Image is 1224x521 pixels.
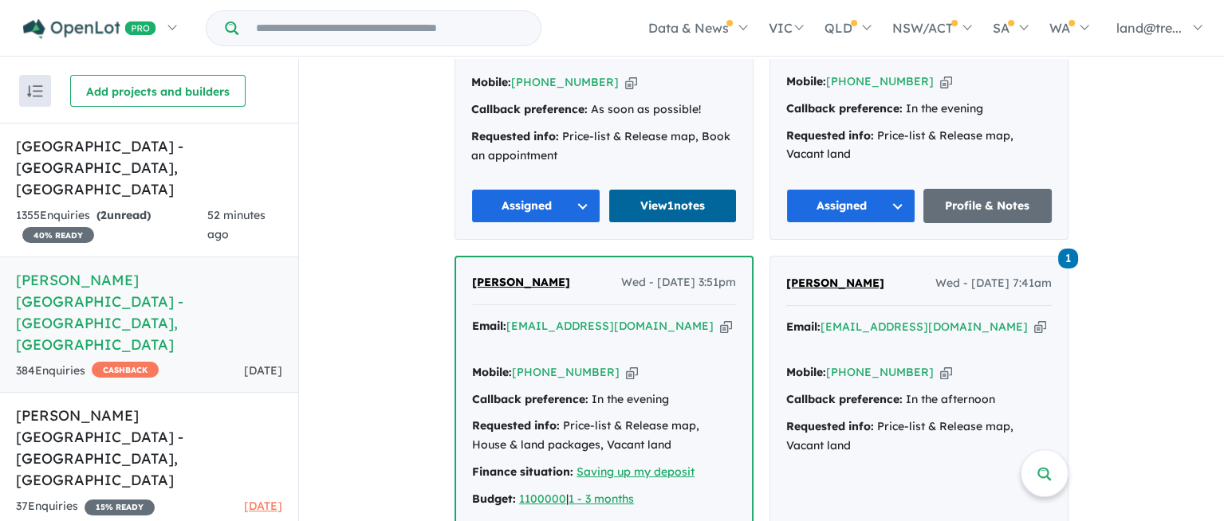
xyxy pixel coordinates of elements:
span: Wed - [DATE] 3:51pm [621,273,736,292]
a: [EMAIL_ADDRESS][DOMAIN_NAME] [821,319,1028,334]
strong: Finance situation: [472,464,573,479]
span: 52 minutes ago [207,208,266,241]
a: Profile & Notes [923,189,1053,223]
span: [DATE] [244,363,282,378]
strong: Callback preference: [472,392,588,406]
div: As soon as possible! [471,100,737,119]
span: [PERSON_NAME] [786,276,884,290]
strong: ( unread) [96,208,151,222]
div: 37 Enquir ies [16,497,155,516]
strong: Mobile: [786,74,826,88]
a: [PERSON_NAME] [786,274,884,293]
button: Copy [626,364,638,381]
div: In the evening [472,390,736,409]
span: 15 % READY [85,499,155,515]
a: 1100000 [519,492,566,506]
strong: Requested info: [472,418,560,433]
div: 1355 Enquir ies [16,206,207,245]
input: Try estate name, suburb, builder or developer [242,11,537,45]
div: Price-list & Release map, House & land packages, Vacant land [472,417,736,455]
a: [PHONE_NUMBER] [826,74,934,88]
a: [EMAIL_ADDRESS][DOMAIN_NAME] [506,319,714,333]
strong: Mobile: [786,365,826,379]
strong: Callback preference: [786,101,903,116]
div: 384 Enquir ies [16,362,159,381]
span: 40 % READY [22,227,94,243]
img: sort.svg [27,85,43,97]
div: Price-list & Release map, Vacant land [786,417,1052,456]
h5: [PERSON_NAME][GEOGRAPHIC_DATA] - [GEOGRAPHIC_DATA] , [GEOGRAPHIC_DATA] [16,269,282,355]
span: Wed - [DATE] 7:41am [935,274,1052,293]
strong: Mobile: [471,75,511,89]
strong: Budget: [472,492,516,506]
div: Price-list & Release map, Book an appointment [471,127,737,166]
strong: Callback preference: [786,392,903,406]
button: Copy [940,364,952,381]
div: | [472,490,736,509]
a: 1 - 3 months [569,492,634,506]
a: [PERSON_NAME] [472,273,570,292]
strong: Requested info: [786,128,874,143]
a: [PHONE_NUMBER] [511,75,619,89]
span: land@tre... [1116,20,1182,36]
a: View1notes [608,189,738,223]
span: [DATE] [244,499,282,513]
span: [PERSON_NAME] [472,275,570,289]
img: Openlot PRO Logo White [23,19,156,39]
button: Copy [940,73,952,90]
button: Add projects and builders [70,75,246,107]
span: 2 [100,208,107,222]
span: 1 [1058,249,1078,268]
strong: Mobile: [472,365,512,379]
button: Copy [1034,319,1046,335]
a: Saving up my deposit [577,464,695,479]
button: Copy [720,318,732,335]
div: Price-list & Release map, Vacant land [786,127,1052,165]
button: Assigned [786,189,915,223]
strong: Callback preference: [471,102,588,116]
strong: Email: [786,319,821,334]
strong: Requested info: [786,419,874,433]
h5: [PERSON_NAME] [GEOGRAPHIC_DATA] - [GEOGRAPHIC_DATA] , [GEOGRAPHIC_DATA] [16,405,282,491]
a: [PHONE_NUMBER] [826,365,934,379]
strong: Requested info: [471,129,559,143]
h5: [GEOGRAPHIC_DATA] - [GEOGRAPHIC_DATA] , [GEOGRAPHIC_DATA] [16,135,282,200]
div: In the evening [786,100,1052,119]
a: 1 [1058,246,1078,268]
button: Copy [625,74,637,91]
strong: Email: [472,319,506,333]
div: In the afternoon [786,390,1052,409]
span: CASHBACK [92,362,159,378]
button: Assigned [471,189,600,223]
a: [PHONE_NUMBER] [512,365,620,379]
